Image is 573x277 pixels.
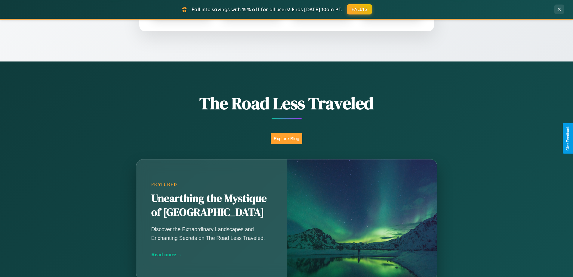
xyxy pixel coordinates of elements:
button: FALL15 [347,4,372,14]
div: Give Feedback [566,126,570,151]
div: Read more → [151,251,272,258]
h1: The Road Less Traveled [106,92,467,115]
div: Featured [151,182,272,187]
h2: Unearthing the Mystique of [GEOGRAPHIC_DATA] [151,192,272,219]
button: Explore Blog [271,133,302,144]
p: Discover the Extraordinary Landscapes and Enchanting Secrets on The Road Less Traveled. [151,225,272,242]
span: Fall into savings with 15% off for all users! Ends [DATE] 10am PT. [192,6,342,12]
